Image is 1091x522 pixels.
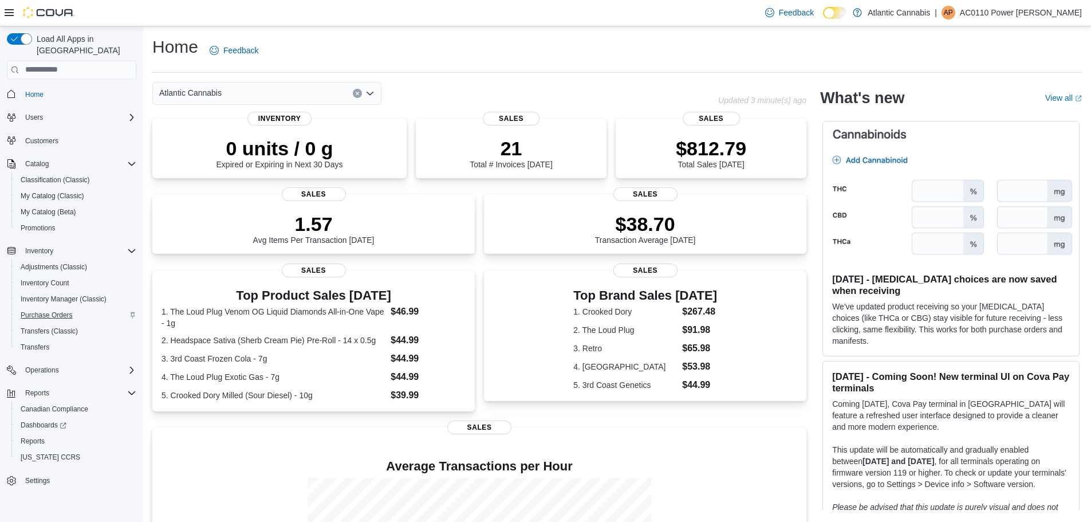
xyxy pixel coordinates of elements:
[25,366,59,375] span: Operations
[682,342,717,355] dd: $65.98
[21,474,54,488] a: Settings
[21,363,64,377] button: Operations
[21,207,76,217] span: My Catalog (Beta)
[21,421,66,430] span: Dashboards
[935,6,937,19] p: |
[483,112,540,125] span: Sales
[2,472,141,489] button: Settings
[21,87,136,101] span: Home
[16,418,136,432] span: Dashboards
[25,476,50,485] span: Settings
[162,289,466,303] h3: Top Product Sales [DATE]
[21,262,87,272] span: Adjustments (Classic)
[682,323,717,337] dd: $91.98
[1045,93,1082,103] a: View allExternal link
[11,433,141,449] button: Reports
[682,360,717,374] dd: $53.98
[16,292,136,306] span: Inventory Manager (Classic)
[21,278,69,288] span: Inventory Count
[2,109,141,125] button: Users
[944,6,953,19] span: AP
[25,136,58,146] span: Customers
[391,370,466,384] dd: $44.99
[16,189,89,203] a: My Catalog (Classic)
[23,7,74,18] img: Cova
[1075,95,1082,102] svg: External link
[21,295,107,304] span: Inventory Manager (Classic)
[365,89,375,98] button: Open list of options
[832,371,1070,394] h3: [DATE] - Coming Soon! New terminal UI on Cova Pay terminals
[162,306,386,329] dt: 1. The Loud Plug Venom OG Liquid Diamonds All-in-One Vape - 1g
[21,311,73,320] span: Purchase Orders
[16,308,77,322] a: Purchase Orders
[391,388,466,402] dd: $39.99
[25,90,44,99] span: Home
[2,156,141,172] button: Catalog
[16,434,136,448] span: Reports
[16,340,136,354] span: Transfers
[16,308,136,322] span: Purchase Orders
[16,450,85,464] a: [US_STATE] CCRS
[25,388,49,398] span: Reports
[162,371,386,383] dt: 4. The Loud Plug Exotic Gas - 7g
[25,159,49,168] span: Catalog
[573,379,678,391] dt: 5. 3rd Coast Genetics
[960,6,1082,19] p: AC0110 Power [PERSON_NAME]
[832,301,1070,347] p: We've updated product receiving so your [MEDICAL_DATA] choices (like THCa or CBG) stay visible fo...
[761,1,818,24] a: Feedback
[21,157,136,171] span: Catalog
[223,45,258,56] span: Feedback
[613,187,678,201] span: Sales
[21,111,48,124] button: Users
[253,213,375,245] div: Avg Items Per Transaction [DATE]
[11,339,141,355] button: Transfers
[253,213,375,236] p: 1.57
[820,89,904,107] h2: What's new
[391,352,466,366] dd: $44.99
[21,175,90,185] span: Classification (Classic)
[470,137,552,169] div: Total # Invoices [DATE]
[676,137,746,160] p: $812.79
[2,243,141,259] button: Inventory
[595,213,696,236] p: $38.70
[2,132,141,149] button: Customers
[11,307,141,323] button: Purchase Orders
[11,275,141,291] button: Inventory Count
[11,172,141,188] button: Classification (Classic)
[613,264,678,277] span: Sales
[11,323,141,339] button: Transfers (Classic)
[942,6,955,19] div: AC0110 Power Mike
[282,187,346,201] span: Sales
[21,88,48,101] a: Home
[21,343,49,352] span: Transfers
[447,421,511,434] span: Sales
[216,137,343,160] p: 0 units / 0 g
[2,385,141,401] button: Reports
[21,244,58,258] button: Inventory
[21,453,80,462] span: [US_STATE] CCRS
[21,134,136,148] span: Customers
[16,402,93,416] a: Canadian Compliance
[25,113,43,122] span: Users
[16,450,136,464] span: Washington CCRS
[21,386,54,400] button: Reports
[152,36,198,58] h1: Home
[11,188,141,204] button: My Catalog (Classic)
[862,457,934,466] strong: [DATE] and [DATE]
[21,363,136,377] span: Operations
[21,134,63,148] a: Customers
[832,398,1070,433] p: Coming [DATE], Cova Pay terminal in [GEOGRAPHIC_DATA] will feature a refreshed user interface des...
[718,96,806,105] p: Updated 3 minute(s) ago
[16,340,54,354] a: Transfers
[21,473,136,488] span: Settings
[21,223,56,233] span: Promotions
[11,220,141,236] button: Promotions
[2,362,141,378] button: Operations
[16,276,136,290] span: Inventory Count
[16,205,136,219] span: My Catalog (Beta)
[21,111,136,124] span: Users
[16,292,111,306] a: Inventory Manager (Classic)
[25,246,53,256] span: Inventory
[32,33,136,56] span: Load All Apps in [GEOGRAPHIC_DATA]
